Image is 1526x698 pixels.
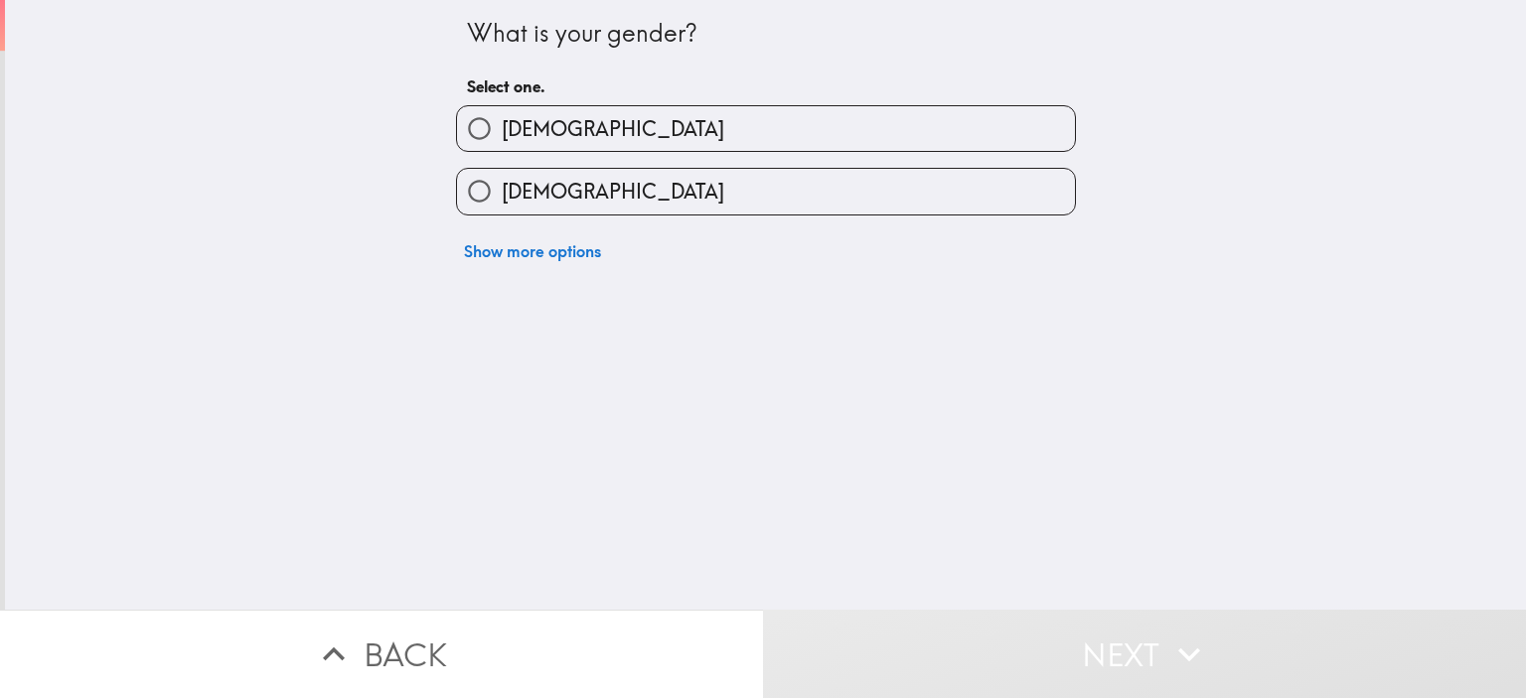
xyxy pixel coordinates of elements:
[502,115,724,143] span: [DEMOGRAPHIC_DATA]
[456,231,609,271] button: Show more options
[457,169,1075,213] button: [DEMOGRAPHIC_DATA]
[502,178,724,206] span: [DEMOGRAPHIC_DATA]
[467,17,1065,51] div: What is your gender?
[763,610,1526,698] button: Next
[457,106,1075,151] button: [DEMOGRAPHIC_DATA]
[467,75,1065,97] h6: Select one.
